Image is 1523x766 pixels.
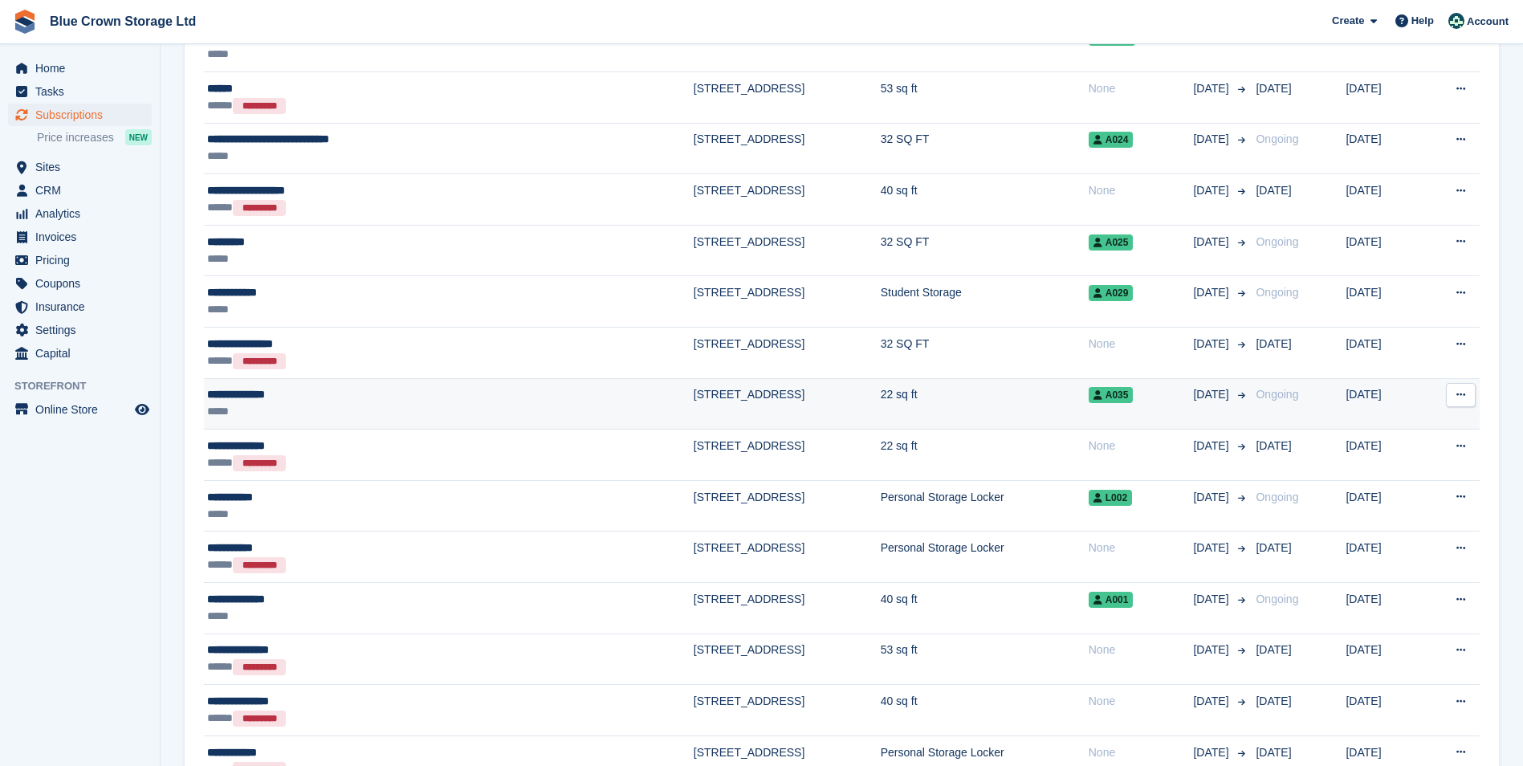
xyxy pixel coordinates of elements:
span: Price increases [37,130,114,145]
span: [DATE] [1193,642,1232,658]
span: Online Store [35,398,132,421]
span: A035 [1089,387,1134,403]
td: 22 sq ft [881,378,1089,430]
div: None [1089,693,1194,710]
td: 53 sq ft [881,634,1089,685]
span: [DATE] [1193,438,1232,454]
td: 22 sq ft [881,430,1089,481]
div: None [1089,540,1194,556]
div: None [1089,642,1194,658]
div: NEW [125,129,152,145]
td: [DATE] [1346,225,1423,276]
td: [STREET_ADDRESS] [694,378,881,430]
span: Sites [35,156,132,178]
span: [DATE] [1193,182,1232,199]
td: 32 SQ FT [881,328,1089,379]
td: [STREET_ADDRESS] [694,174,881,226]
span: A029 [1089,285,1134,301]
span: [DATE] [1193,234,1232,251]
a: menu [8,80,152,103]
div: None [1089,182,1194,199]
span: Invoices [35,226,132,248]
span: CRM [35,179,132,202]
span: [DATE] [1193,489,1232,506]
td: 40 sq ft [881,583,1089,634]
span: Capital [35,342,132,365]
td: 40 sq ft [881,174,1089,226]
span: Home [35,57,132,79]
span: [DATE] [1193,540,1232,556]
td: [DATE] [1346,328,1423,379]
span: Insurance [35,295,132,318]
span: Ongoing [1256,132,1298,145]
span: Create [1332,13,1364,29]
div: None [1089,80,1194,97]
td: [STREET_ADDRESS] [694,583,881,634]
a: menu [8,156,152,178]
div: None [1089,336,1194,352]
span: A001 [1089,592,1134,608]
td: [STREET_ADDRESS] [694,225,881,276]
span: [DATE] [1256,439,1291,452]
td: [DATE] [1346,174,1423,226]
td: [STREET_ADDRESS] [694,532,881,583]
td: Personal Storage Locker [881,480,1089,532]
span: Tasks [35,80,132,103]
a: menu [8,295,152,318]
span: [DATE] [1193,336,1232,352]
td: [STREET_ADDRESS] [694,72,881,124]
span: A024 [1089,132,1134,148]
td: [DATE] [1346,583,1423,634]
span: [DATE] [1193,386,1232,403]
span: L002 [1089,490,1132,506]
td: [DATE] [1346,430,1423,481]
td: [DATE] [1346,378,1423,430]
td: [STREET_ADDRESS] [694,123,881,174]
img: stora-icon-8386f47178a22dfd0bd8f6a31ec36ba5ce8667c1dd55bd0f319d3a0aa187defe.svg [13,10,37,34]
div: None [1089,438,1194,454]
span: Subscriptions [35,104,132,126]
a: menu [8,319,152,341]
td: [DATE] [1346,123,1423,174]
td: 32 SQ FT [881,21,1089,72]
td: 53 sq ft [881,72,1089,124]
td: Student Storage [881,276,1089,328]
a: menu [8,342,152,365]
span: [DATE] [1193,80,1232,97]
td: 32 SQ FT [881,225,1089,276]
span: Ongoing [1256,593,1298,605]
span: Settings [35,319,132,341]
span: [DATE] [1193,131,1232,148]
span: [DATE] [1256,337,1291,350]
td: [STREET_ADDRESS] [694,328,881,379]
span: Storefront [14,378,160,394]
td: [DATE] [1346,532,1423,583]
span: Ongoing [1256,388,1298,401]
td: [STREET_ADDRESS] [694,430,881,481]
span: Pricing [35,249,132,271]
span: [DATE] [1256,184,1291,197]
a: Blue Crown Storage Ltd [43,8,202,35]
td: 32 SQ FT [881,123,1089,174]
a: menu [8,398,152,421]
td: [DATE] [1346,72,1423,124]
td: [STREET_ADDRESS] [694,634,881,685]
td: 40 sq ft [881,685,1089,736]
span: [DATE] [1256,541,1291,554]
td: [DATE] [1346,480,1423,532]
span: Help [1411,13,1434,29]
span: Ongoing [1256,286,1298,299]
span: A025 [1089,234,1134,251]
span: [DATE] [1193,693,1232,710]
td: [DATE] [1346,634,1423,685]
td: [DATE] [1346,685,1423,736]
a: menu [8,272,152,295]
span: [DATE] [1256,82,1291,95]
td: [STREET_ADDRESS] [694,21,881,72]
a: menu [8,202,152,225]
span: [DATE] [1256,695,1291,707]
span: [DATE] [1256,643,1291,656]
img: John Marshall [1448,13,1464,29]
td: [STREET_ADDRESS] [694,480,881,532]
td: [DATE] [1346,276,1423,328]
